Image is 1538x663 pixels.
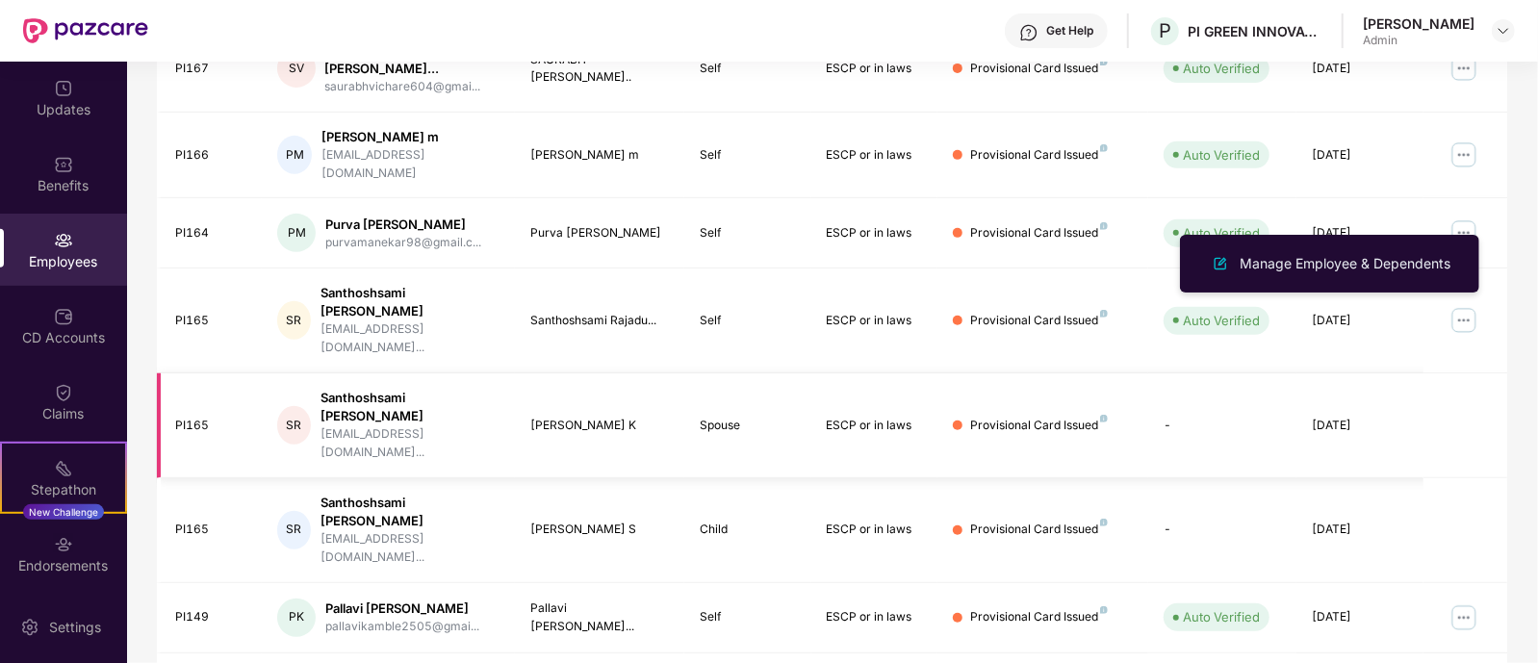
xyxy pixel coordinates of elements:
div: New Challenge [23,504,104,520]
div: [PERSON_NAME] S [530,521,668,539]
div: Self [700,312,796,330]
div: Provisional Card Issued [970,60,1108,78]
div: SR [277,406,311,445]
img: svg+xml;base64,PHN2ZyBpZD0iSGVscC0zMngzMiIgeG1sbnM9Imh0dHA6Ly93d3cudzMub3JnLzIwMDAvc3ZnIiB3aWR0aD... [1019,23,1038,42]
div: Purva [PERSON_NAME] [530,224,668,242]
img: svg+xml;base64,PHN2ZyB4bWxucz0iaHR0cDovL3d3dy53My5vcmcvMjAwMC9zdmciIHdpZHRoPSI4IiBoZWlnaHQ9IjgiIH... [1100,222,1108,230]
div: PI165 [176,521,247,539]
div: Stepathon [2,480,125,499]
div: PI167 [176,60,247,78]
div: [DATE] [1312,224,1408,242]
div: Manage Employee & Dependents [1236,253,1454,274]
div: ESCP or in laws [827,312,923,330]
img: svg+xml;base64,PHN2ZyB4bWxucz0iaHR0cDovL3d3dy53My5vcmcvMjAwMC9zdmciIHhtbG5zOnhsaW5rPSJodHRwOi8vd3... [1209,252,1232,275]
div: Provisional Card Issued [970,146,1108,165]
div: Settings [43,618,107,637]
td: - [1148,373,1296,478]
div: [PERSON_NAME] [1363,14,1474,33]
img: svg+xml;base64,PHN2ZyB4bWxucz0iaHR0cDovL3d3dy53My5vcmcvMjAwMC9zdmciIHdpZHRoPSIyMSIgaGVpZ2h0PSIyMC... [54,459,73,478]
div: [EMAIL_ADDRESS][DOMAIN_NAME]... [320,425,500,462]
div: saurabhvichare604@gmai... [325,78,500,96]
img: svg+xml;base64,PHN2ZyBpZD0iRW1wbG95ZWVzIiB4bWxucz0iaHR0cDovL3d3dy53My5vcmcvMjAwMC9zdmciIHdpZHRoPS... [54,231,73,250]
img: svg+xml;base64,PHN2ZyBpZD0iU2V0dGluZy0yMHgyMCIgeG1sbnM9Imh0dHA6Ly93d3cudzMub3JnLzIwMDAvc3ZnIiB3aW... [20,618,39,637]
div: Pallavi [PERSON_NAME] [325,599,479,618]
div: ESCP or in laws [827,60,923,78]
img: svg+xml;base64,PHN2ZyBpZD0iQ0RfQWNjb3VudHMiIGRhdGEtbmFtZT0iQ0QgQWNjb3VudHMiIHhtbG5zPSJodHRwOi8vd3... [54,307,73,326]
div: Provisional Card Issued [970,521,1108,539]
div: Self [700,146,796,165]
img: manageButton [1448,140,1479,170]
div: SAURABH [PERSON_NAME].. [530,51,668,88]
div: [EMAIL_ADDRESS][DOMAIN_NAME] [321,146,500,183]
div: [DATE] [1312,146,1408,165]
div: Get Help [1046,23,1093,38]
div: PI165 [176,417,247,435]
div: [DATE] [1312,417,1408,435]
div: Spouse [700,417,796,435]
img: manageButton [1448,305,1479,336]
div: PI165 [176,312,247,330]
img: manageButton [1448,53,1479,84]
img: svg+xml;base64,PHN2ZyB4bWxucz0iaHR0cDovL3d3dy53My5vcmcvMjAwMC9zdmciIHdpZHRoPSI4IiBoZWlnaHQ9IjgiIH... [1100,415,1108,422]
div: [EMAIL_ADDRESS][DOMAIN_NAME]... [320,320,500,357]
img: svg+xml;base64,PHN2ZyBpZD0iQ2xhaW0iIHhtbG5zPSJodHRwOi8vd3d3LnczLm9yZy8yMDAwL3N2ZyIgd2lkdGg9IjIwIi... [54,383,73,402]
div: Auto Verified [1183,59,1260,78]
div: [DATE] [1312,312,1408,330]
img: svg+xml;base64,PHN2ZyBpZD0iQmVuZWZpdHMiIHhtbG5zPSJodHRwOi8vd3d3LnczLm9yZy8yMDAwL3N2ZyIgd2lkdGg9Ij... [54,155,73,174]
div: [PERSON_NAME] K [530,417,668,435]
div: ESCP or in laws [827,417,923,435]
img: New Pazcare Logo [23,18,148,43]
div: Provisional Card Issued [970,417,1108,435]
div: Child [700,521,796,539]
div: ESCP or in laws [827,146,923,165]
div: PI GREEN INNOVATIONS PRIVATE LIMITED [1188,22,1322,40]
div: ESCP or in laws [827,608,923,626]
div: Auto Verified [1183,311,1260,330]
div: [EMAIL_ADDRESS][DOMAIN_NAME]... [320,530,500,567]
div: SR [277,301,311,340]
img: manageButton [1448,602,1479,633]
div: Provisional Card Issued [970,312,1108,330]
div: [DATE] [1312,608,1408,626]
div: SR [277,511,311,549]
div: Provisional Card Issued [970,224,1108,242]
div: purvamanekar98@gmail.c... [325,234,481,252]
div: [DATE] [1312,521,1408,539]
div: PI166 [176,146,247,165]
td: - [1148,478,1296,583]
div: pallavikamble2505@gmai... [325,618,479,636]
div: Purva [PERSON_NAME] [325,216,481,234]
div: PM [277,136,312,174]
div: Auto Verified [1183,607,1260,626]
div: Provisional Card Issued [970,608,1108,626]
img: svg+xml;base64,PHN2ZyBpZD0iRHJvcGRvd24tMzJ4MzIiIHhtbG5zPSJodHRwOi8vd3d3LnczLm9yZy8yMDAwL3N2ZyIgd2... [1496,23,1511,38]
div: Auto Verified [1183,223,1260,242]
div: PI164 [176,224,247,242]
div: PK [277,599,316,637]
img: svg+xml;base64,PHN2ZyB4bWxucz0iaHR0cDovL3d3dy53My5vcmcvMjAwMC9zdmciIHdpZHRoPSI4IiBoZWlnaHQ9IjgiIH... [1100,310,1108,318]
div: Pallavi [PERSON_NAME]... [530,599,668,636]
img: svg+xml;base64,PHN2ZyBpZD0iRW5kb3JzZW1lbnRzIiB4bWxucz0iaHR0cDovL3d3dy53My5vcmcvMjAwMC9zdmciIHdpZH... [54,535,73,554]
div: SV [277,49,315,88]
div: PM [277,214,316,252]
img: svg+xml;base64,PHN2ZyB4bWxucz0iaHR0cDovL3d3dy53My5vcmcvMjAwMC9zdmciIHdpZHRoPSI4IiBoZWlnaHQ9IjgiIH... [1100,519,1108,526]
div: Admin [1363,33,1474,48]
img: svg+xml;base64,PHN2ZyB4bWxucz0iaHR0cDovL3d3dy53My5vcmcvMjAwMC9zdmciIHdpZHRoPSI4IiBoZWlnaHQ9IjgiIH... [1100,58,1108,65]
div: Self [700,60,796,78]
div: [PERSON_NAME] m [321,128,500,146]
div: Self [700,608,796,626]
div: Santhoshsami [PERSON_NAME] [320,389,500,425]
div: ESCP or in laws [827,521,923,539]
img: svg+xml;base64,PHN2ZyBpZD0iVXBkYXRlZCIgeG1sbnM9Imh0dHA6Ly93d3cudzMub3JnLzIwMDAvc3ZnIiB3aWR0aD0iMj... [54,79,73,98]
div: [DATE] [1312,60,1408,78]
span: P [1159,19,1171,42]
div: [PERSON_NAME] m [530,146,668,165]
div: Santhoshsami [PERSON_NAME] [320,494,500,530]
div: Santhoshsami [PERSON_NAME] [320,284,500,320]
img: manageButton [1448,217,1479,248]
img: svg+xml;base64,PHN2ZyB4bWxucz0iaHR0cDovL3d3dy53My5vcmcvMjAwMC9zdmciIHdpZHRoPSI4IiBoZWlnaHQ9IjgiIH... [1100,144,1108,152]
div: ESCP or in laws [827,224,923,242]
div: Santhoshsami Rajadu... [530,312,668,330]
div: Self [700,224,796,242]
div: Auto Verified [1183,145,1260,165]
